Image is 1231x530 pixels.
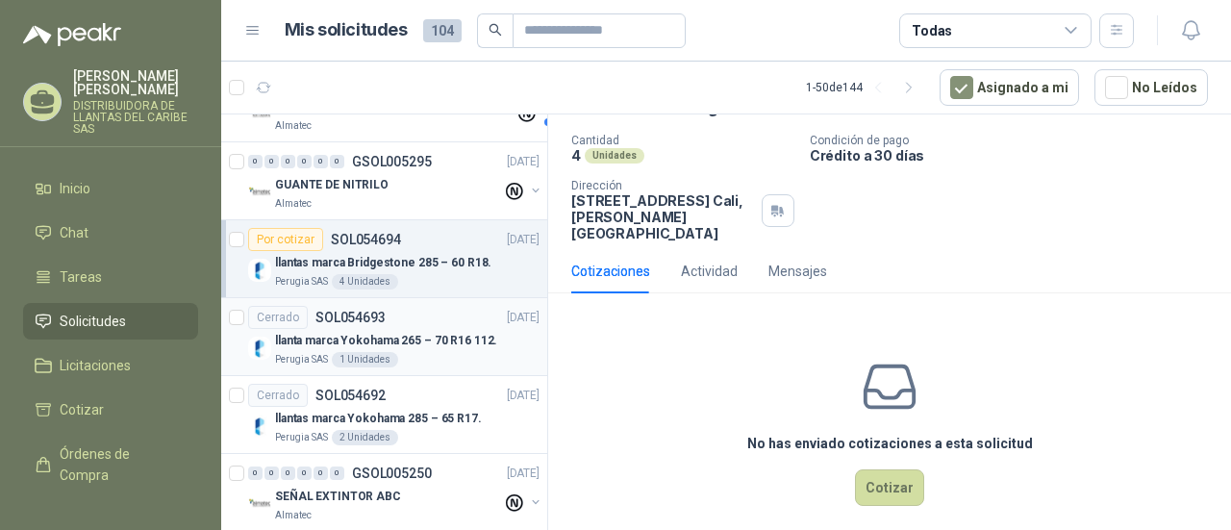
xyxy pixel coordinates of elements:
[352,467,432,480] p: GSOL005250
[285,16,408,44] h1: Mis solicitudes
[248,306,308,329] div: Cerrado
[314,155,328,168] div: 0
[248,384,308,407] div: Cerrado
[571,192,754,241] p: [STREET_ADDRESS] Cali , [PERSON_NAME][GEOGRAPHIC_DATA]
[275,410,482,428] p: llantas marca Yokohama 285 – 65 R17.
[507,231,540,249] p: [DATE]
[221,376,547,454] a: CerradoSOL054692[DATE] Company Logollantas marca Yokohama 285 – 65 R17.Perugia SAS2 Unidades
[330,155,344,168] div: 0
[507,387,540,405] p: [DATE]
[275,332,497,350] p: llanta marca Yokohama 265 – 70 R16 112.
[23,215,198,251] a: Chat
[571,179,754,192] p: Dirección
[248,492,271,516] img: Company Logo
[332,430,398,445] div: 2 Unidades
[275,118,312,134] p: Almatec
[423,19,462,42] span: 104
[23,23,121,46] img: Logo peakr
[264,467,279,480] div: 0
[507,465,540,483] p: [DATE]
[248,462,543,523] a: 0 0 0 0 0 0 GSOL005250[DATE] Company LogoSEÑAL EXTINTOR ABCAlmatec
[352,155,432,168] p: GSOL005295
[221,220,547,298] a: Por cotizarSOL054694[DATE] Company Logollantas marca Bridgestone 285 – 60 R18.Perugia SAS4 Unidades
[507,309,540,327] p: [DATE]
[23,170,198,207] a: Inicio
[23,347,198,384] a: Licitaciones
[585,148,644,164] div: Unidades
[1094,69,1208,106] button: No Leídos
[275,196,312,212] p: Almatec
[23,303,198,340] a: Solicitudes
[60,222,88,243] span: Chat
[489,23,502,37] span: search
[507,153,540,171] p: [DATE]
[23,259,198,295] a: Tareas
[275,176,389,194] p: GUANTE DE NITRILO
[60,399,104,420] span: Cotizar
[73,100,198,135] p: DISTRIBUIDORA DE LLANTAS DEL CARIBE SAS
[571,261,650,282] div: Cotizaciones
[297,155,312,168] div: 0
[275,274,328,290] p: Perugia SAS
[810,134,1223,147] p: Condición de pago
[275,430,328,445] p: Perugia SAS
[747,433,1033,454] h3: No has enviado cotizaciones a esta solicitud
[571,134,794,147] p: Cantidad
[248,259,271,282] img: Company Logo
[248,103,271,126] img: Company Logo
[248,415,271,438] img: Company Logo
[768,261,827,282] div: Mensajes
[60,355,131,376] span: Licitaciones
[221,298,547,376] a: CerradoSOL054693[DATE] Company Logollanta marca Yokohama 265 – 70 R16 112.Perugia SAS1 Unidades
[331,233,401,246] p: SOL054694
[332,352,398,367] div: 1 Unidades
[806,72,924,103] div: 1 - 50 de 144
[248,228,323,251] div: Por cotizar
[275,488,401,506] p: SEÑAL EXTINTOR ABC
[315,311,386,324] p: SOL054693
[314,467,328,480] div: 0
[332,274,398,290] div: 4 Unidades
[571,147,581,164] p: 4
[248,467,263,480] div: 0
[912,20,952,41] div: Todas
[275,508,312,523] p: Almatec
[281,467,295,480] div: 0
[297,467,312,480] div: 0
[23,391,198,428] a: Cotizar
[23,436,198,493] a: Órdenes de Compra
[275,254,491,272] p: llantas marca Bridgestone 285 – 60 R18.
[60,311,126,332] span: Solicitudes
[330,467,344,480] div: 0
[60,443,180,486] span: Órdenes de Compra
[940,69,1079,106] button: Asignado a mi
[681,261,738,282] div: Actividad
[855,469,924,506] button: Cotizar
[315,389,386,402] p: SOL054692
[248,181,271,204] img: Company Logo
[60,266,102,288] span: Tareas
[248,337,271,360] img: Company Logo
[281,155,295,168] div: 0
[275,352,328,367] p: Perugia SAS
[248,155,263,168] div: 0
[60,178,90,199] span: Inicio
[810,147,1223,164] p: Crédito a 30 días
[73,69,198,96] p: [PERSON_NAME] [PERSON_NAME]
[264,155,279,168] div: 0
[248,150,543,212] a: 0 0 0 0 0 0 GSOL005295[DATE] Company LogoGUANTE DE NITRILOAlmatec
